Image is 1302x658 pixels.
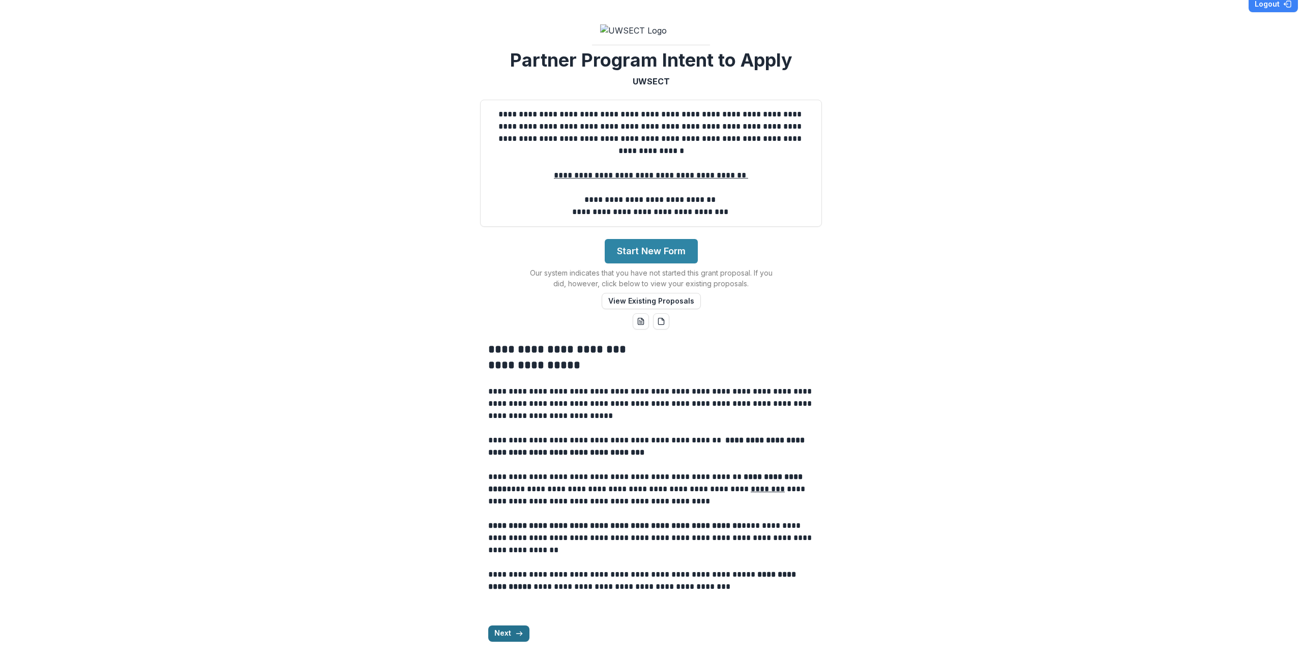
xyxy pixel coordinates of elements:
[633,75,670,87] p: UWSECT
[600,24,702,37] img: UWSECT Logo
[653,313,669,330] button: pdf-download
[633,313,649,330] button: word-download
[602,293,701,309] button: View Existing Proposals
[605,239,698,263] button: Start New Form
[524,267,778,289] p: Our system indicates that you have not started this grant proposal. If you did, however, click be...
[510,49,792,71] h2: Partner Program Intent to Apply
[488,625,529,642] button: Next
